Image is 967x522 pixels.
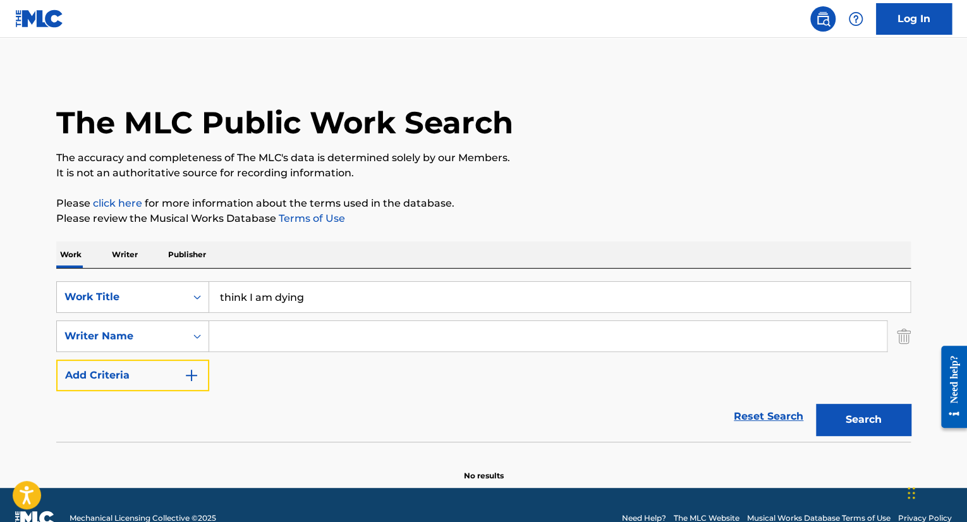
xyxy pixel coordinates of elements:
[876,3,952,35] a: Log In
[815,11,830,27] img: search
[843,6,868,32] div: Help
[93,197,142,209] a: click here
[164,241,210,268] p: Publisher
[932,336,967,437] iframe: Resource Center
[56,211,911,226] p: Please review the Musical Works Database
[810,6,836,32] a: Public Search
[56,281,911,442] form: Search Form
[816,404,911,435] button: Search
[108,241,142,268] p: Writer
[908,474,915,512] div: Drag
[897,320,911,352] img: Delete Criterion
[56,166,911,181] p: It is not an authoritative source for recording information.
[15,9,64,28] img: MLC Logo
[848,11,863,27] img: help
[56,104,513,142] h1: The MLC Public Work Search
[184,368,199,383] img: 9d2ae6d4665cec9f34b9.svg
[64,329,178,344] div: Writer Name
[464,455,504,482] p: No results
[276,212,345,224] a: Terms of Use
[727,403,810,430] a: Reset Search
[64,289,178,305] div: Work Title
[56,360,209,391] button: Add Criteria
[56,241,85,268] p: Work
[904,461,967,522] iframe: Chat Widget
[56,196,911,211] p: Please for more information about the terms used in the database.
[56,150,911,166] p: The accuracy and completeness of The MLC's data is determined solely by our Members.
